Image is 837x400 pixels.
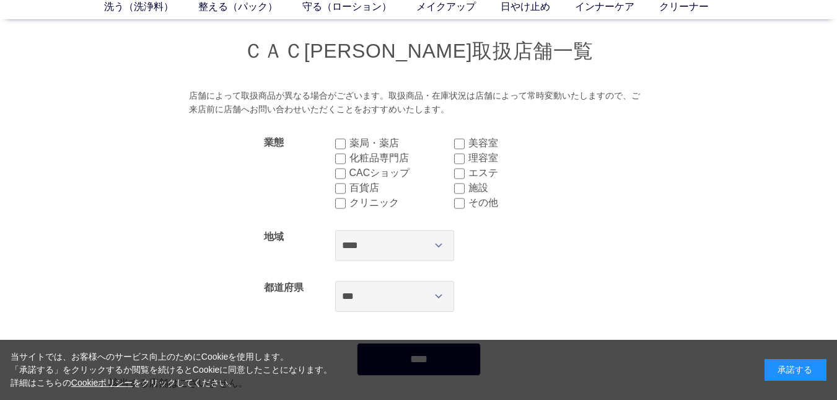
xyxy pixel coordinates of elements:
[349,195,454,210] label: クリニック
[468,180,573,195] label: 施設
[468,151,573,166] label: 理容室
[71,378,133,388] a: Cookieポリシー
[11,350,333,389] div: 当サイトでは、お客様へのサービス向上のためにCookieを使用します。 「承諾する」をクリックするか閲覧を続けるとCookieに同意したことになります。 詳細はこちらの をクリックしてください。
[349,151,454,166] label: 化粧品専門店
[765,359,826,381] div: 承諾する
[264,282,304,293] label: 都道府県
[349,136,454,151] label: 薬局・薬店
[349,166,454,180] label: CACショップ
[468,166,573,180] label: エステ
[109,38,729,64] h1: ＣＡＣ[PERSON_NAME]取扱店舗一覧
[264,231,284,242] label: 地域
[468,136,573,151] label: 美容室
[349,180,454,195] label: 百貨店
[264,137,284,148] label: 業態
[468,195,573,210] label: その他
[189,89,648,116] div: 店舗によって取扱商品が異なる場合がございます。取扱商品・在庫状況は店舗によって常時変動いたしますので、ご来店前に店舗へお問い合わせいただくことをおすすめいたします。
